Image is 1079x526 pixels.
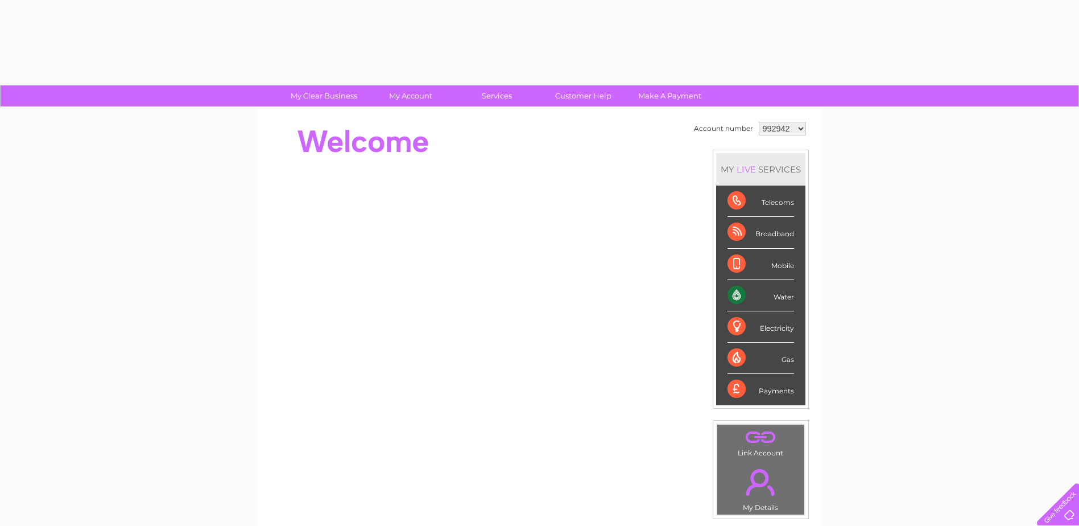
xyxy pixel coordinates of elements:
[623,85,717,106] a: Make A Payment
[727,186,794,217] div: Telecoms
[727,311,794,343] div: Electricity
[720,428,801,447] a: .
[720,462,801,502] a: .
[691,119,756,138] td: Account number
[717,424,805,460] td: Link Account
[727,343,794,374] div: Gas
[717,459,805,515] td: My Details
[536,85,630,106] a: Customer Help
[727,374,794,405] div: Payments
[727,249,794,280] div: Mobile
[450,85,544,106] a: Services
[727,280,794,311] div: Water
[734,164,758,175] div: LIVE
[363,85,457,106] a: My Account
[277,85,371,106] a: My Clear Business
[727,217,794,248] div: Broadband
[716,153,805,186] div: MY SERVICES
